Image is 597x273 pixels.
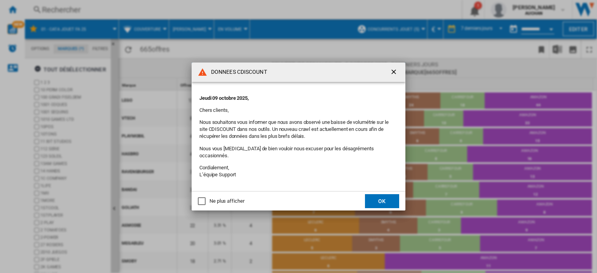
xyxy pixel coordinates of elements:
md-dialog: {{::notification.summary}} [192,63,405,211]
ng-md-icon: getI18NText('BUTTONS.CLOSE_DIALOG') [390,68,399,77]
button: OK [365,194,399,208]
h4: DONNEES CDISCOUNT [207,68,267,76]
strong: Jeudi 09 octobre 2025, [199,95,249,101]
p: Nous vous [MEDICAL_DATA] de bien vouloir nous excuser pour les désagréments occasionnés. [199,145,398,159]
md-checkbox: Ne plus afficher [198,198,244,205]
p: Chers clients, [199,107,398,114]
button: getI18NText('BUTTONS.CLOSE_DIALOG') [387,64,402,80]
p: Cordialement, L’équipe Support [199,164,398,178]
div: Ne plus afficher [209,198,244,205]
p: Nous souhaitons vous informer que nous avons observé une baisse de volumétrie sur le site CDISCOU... [199,119,398,140]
